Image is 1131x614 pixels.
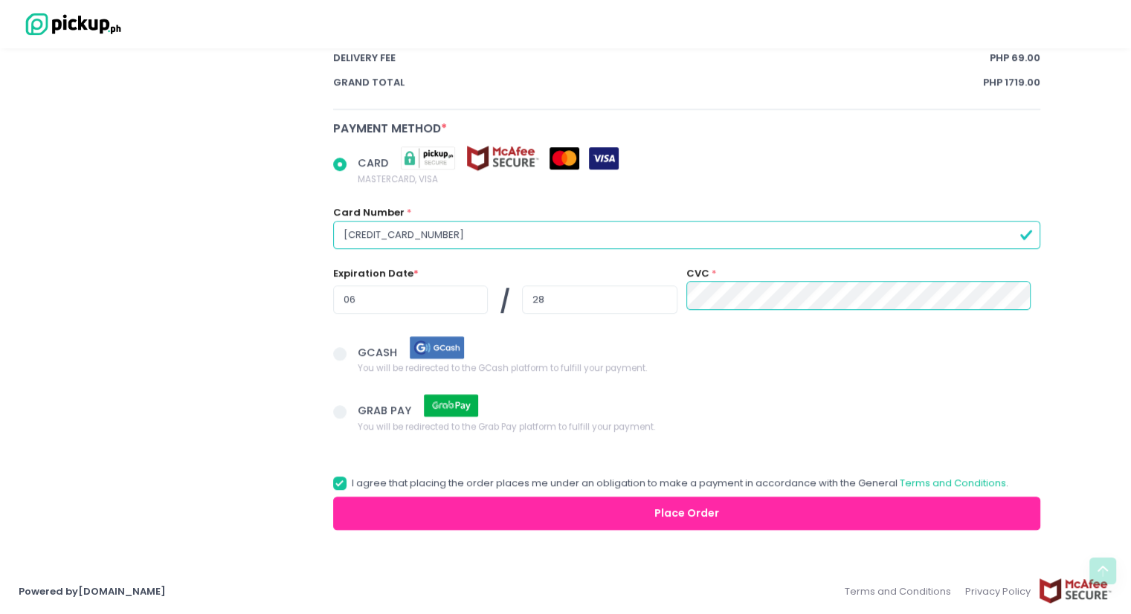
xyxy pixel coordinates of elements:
a: Terms and Conditions [900,476,1006,490]
img: mcafee-secure [465,145,540,171]
a: Privacy Policy [958,578,1039,607]
span: You will be redirected to the GCash platform to fulfill your payment. [358,361,647,375]
label: Card Number [333,205,405,220]
img: visa [589,147,619,169]
img: logo [19,11,123,37]
span: Delivery Fee [333,51,990,65]
span: PHP 69.00 [990,51,1040,65]
input: YY [522,285,677,314]
input: Card Number [333,221,1041,249]
span: MASTERCARD, VISA [358,171,619,186]
span: GRAB PAY [358,403,414,418]
span: PHP 1719.00 [983,75,1040,90]
img: mcafee-secure [1038,578,1112,604]
span: You will be redirected to the Grab Pay platform to fulfill your payment. [358,419,655,433]
img: gcash [400,335,474,361]
span: GCASH [358,344,400,359]
a: Powered by[DOMAIN_NAME] [19,584,166,598]
button: Place Order [333,497,1041,530]
label: I agree that placing the order places me under an obligation to make a payment in accordance with... [333,476,1008,491]
input: MM [333,285,488,314]
img: pickupsecure [391,145,465,171]
span: Grand total [333,75,984,90]
label: Expiration Date [333,266,419,281]
a: Terms and Conditions [845,578,958,607]
span: / [500,285,510,318]
span: CARD [358,155,391,170]
img: mastercard [550,147,579,169]
img: grab pay [414,392,489,419]
div: Payment Method [333,120,1041,137]
label: CVC [686,266,709,281]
